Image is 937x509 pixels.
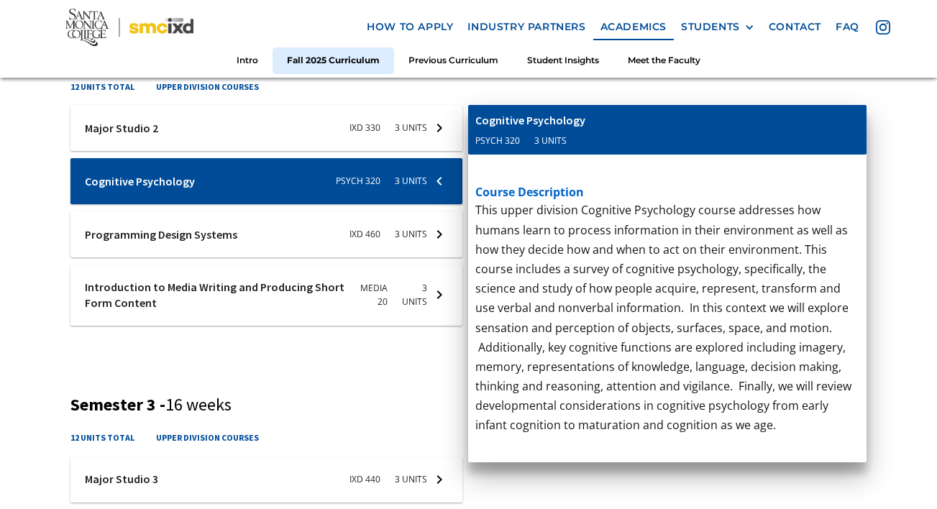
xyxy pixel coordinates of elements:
[65,8,193,45] img: Santa Monica College - SMC IxD logo
[613,47,715,74] a: Meet the Faculty
[593,14,674,40] a: Academics
[681,21,754,33] div: STUDENTS
[460,14,593,40] a: industry partners
[70,395,867,416] h3: Semester 3 -
[394,47,513,74] a: Previous Curriculum
[156,431,259,444] h4: upper division courses
[681,21,740,33] div: STUDENTS
[876,20,890,35] img: icon - instagram
[222,47,273,74] a: Intro
[273,47,394,74] a: Fall 2025 Curriculum
[165,393,232,416] span: 16 weeks
[156,80,259,93] h4: upper division courses
[513,47,613,74] a: Student Insights
[70,80,134,93] h4: 12 units total
[360,14,460,40] a: how to apply
[762,14,828,40] a: contact
[828,14,867,40] a: faq
[70,431,134,444] h4: 12 units total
